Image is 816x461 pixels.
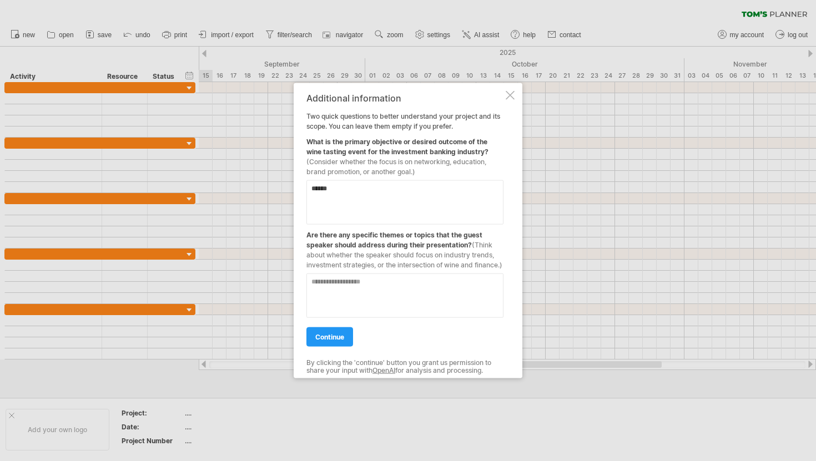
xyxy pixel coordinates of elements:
[306,224,503,270] div: Are there any specific themes or topics that the guest speaker should address during their presen...
[306,93,503,368] div: Two quick questions to better understand your project and its scope. You can leave them empty if ...
[306,327,353,346] a: continue
[306,131,503,176] div: What is the primary objective or desired outcome of the wine tasting event for the investment ban...
[372,366,395,374] a: OpenAI
[306,358,503,374] div: By clicking the 'continue' button you grant us permission to share your input with for analysis a...
[306,157,486,175] span: (Consider whether the focus is on networking, education, brand promotion, or another goal.)
[315,332,344,341] span: continue
[306,240,502,269] span: (Think about whether the speaker should focus on industry trends, investment strategies, or the i...
[306,93,503,103] div: Additional information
